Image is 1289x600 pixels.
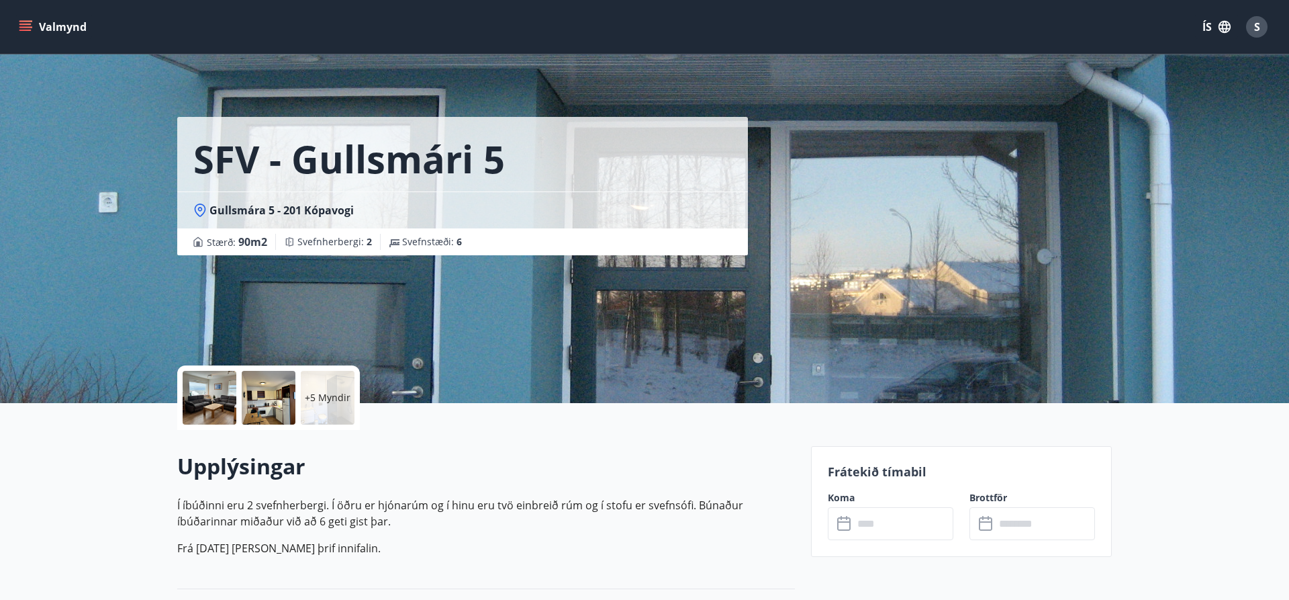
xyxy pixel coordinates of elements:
button: ÍS [1195,15,1238,39]
label: Koma [828,491,953,505]
p: Frá [DATE] [PERSON_NAME] þrif innifalin. [177,540,795,556]
span: S [1254,19,1260,34]
span: Gullsmára 5 - 201 Kópavogi [209,203,354,218]
p: Frátekið tímabil [828,463,1095,480]
span: Stærð : [207,234,267,250]
label: Brottför [969,491,1095,505]
p: Í íbúðinni eru 2 svefnherbergi. Í öðru er hjónarúm og í hinu eru tvö einbreið rúm og í stofu er s... [177,497,795,529]
button: menu [16,15,92,39]
span: 6 [457,235,462,248]
h2: Upplýsingar [177,452,795,481]
span: Svefnherbergi : [297,235,372,249]
span: 2 [367,235,372,248]
button: S [1241,11,1273,43]
p: +5 Myndir [305,391,350,404]
h1: SFV - Gullsmári 5 [193,133,505,184]
span: Svefnstæði : [402,235,462,249]
span: 90 m2 [238,234,267,249]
